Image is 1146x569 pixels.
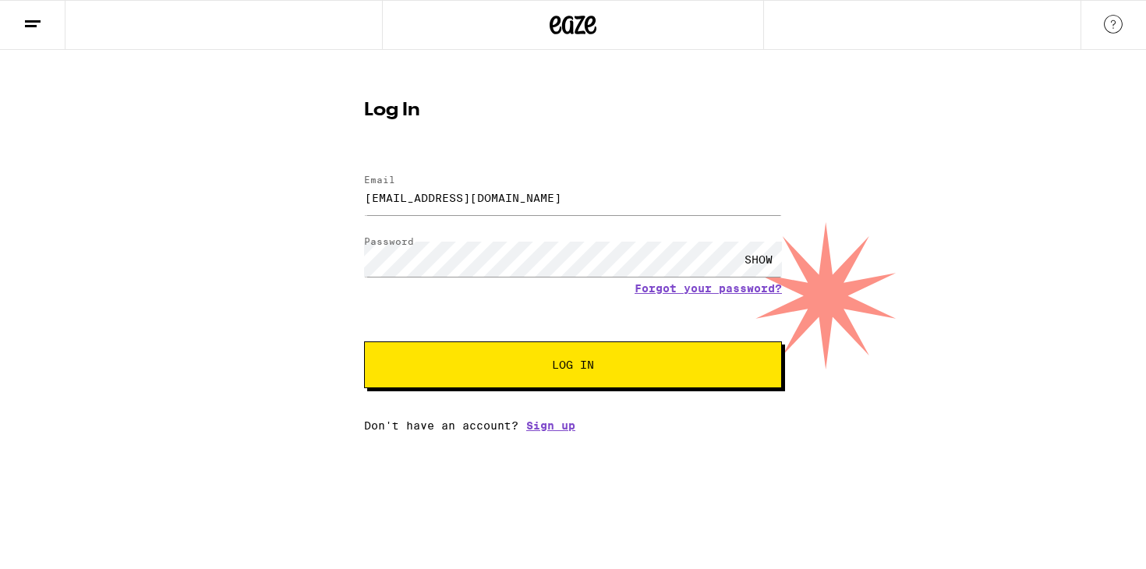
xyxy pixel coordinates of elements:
[526,419,575,432] a: Sign up
[735,242,782,277] div: SHOW
[364,175,395,185] label: Email
[635,282,782,295] a: Forgot your password?
[552,359,594,370] span: Log In
[364,180,782,215] input: Email
[364,419,782,432] div: Don't have an account?
[9,11,112,23] span: Hi. Need any help?
[364,236,414,246] label: Password
[364,341,782,388] button: Log In
[364,101,782,120] h1: Log In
